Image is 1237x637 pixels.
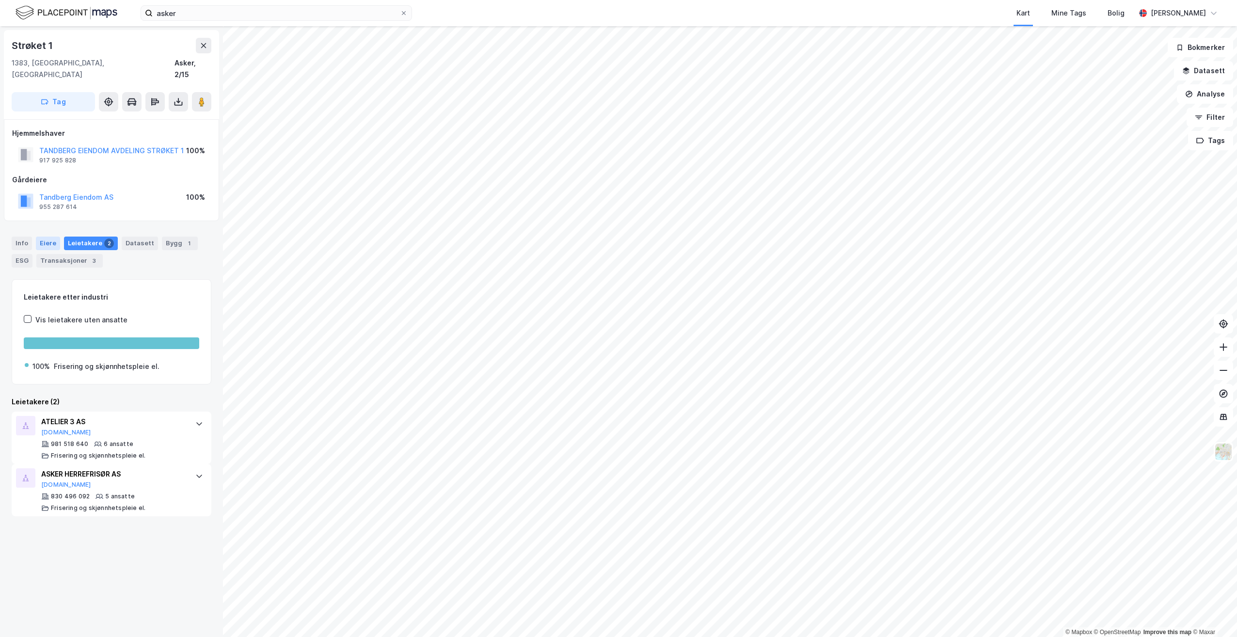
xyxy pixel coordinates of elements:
div: 830 496 092 [51,493,90,500]
div: Info [12,237,32,250]
div: Transaksjoner [36,254,103,268]
div: 3 [89,256,99,266]
button: Filter [1187,108,1233,127]
a: Improve this map [1143,629,1191,636]
button: Bokmerker [1168,38,1233,57]
img: Z [1214,443,1233,461]
a: Mapbox [1065,629,1092,636]
button: [DOMAIN_NAME] [41,481,91,489]
button: Analyse [1177,84,1233,104]
div: Datasett [122,237,158,250]
img: logo.f888ab2527a4732fd821a326f86c7f29.svg [16,4,117,21]
div: Strøket 1 [12,38,55,53]
div: Kontrollprogram for chat [1189,590,1237,637]
div: Gårdeiere [12,174,211,186]
div: Asker, 2/15 [174,57,211,80]
div: 100% [186,191,205,203]
div: ATELIER 3 AS [41,416,186,428]
div: Frisering og skjønnhetspleie el. [51,452,145,460]
div: Leietakere [64,237,118,250]
div: Kart [1016,7,1030,19]
div: 100% [186,145,205,157]
div: 981 518 640 [51,440,88,448]
div: Frisering og skjønnhetspleie el. [51,504,145,512]
div: 6 ansatte [104,440,133,448]
div: 1 [184,239,194,248]
div: Eiere [36,237,60,250]
div: Leietakere (2) [12,396,211,408]
div: [PERSON_NAME] [1151,7,1206,19]
div: 1383, [GEOGRAPHIC_DATA], [GEOGRAPHIC_DATA] [12,57,174,80]
button: Tags [1188,131,1233,150]
div: Mine Tags [1051,7,1086,19]
div: 100% [32,361,50,372]
div: 5 ansatte [105,493,135,500]
div: ESG [12,254,32,268]
div: ASKER HERREFRISØR AS [41,468,186,480]
div: 917 925 828 [39,157,76,164]
div: Hjemmelshaver [12,127,211,139]
input: Søk på adresse, matrikkel, gårdeiere, leietakere eller personer [153,6,400,20]
div: 2 [104,239,114,248]
div: Vis leietakere uten ansatte [35,314,127,326]
button: Datasett [1174,61,1233,80]
a: OpenStreetMap [1094,629,1141,636]
div: Bygg [162,237,198,250]
div: Frisering og skjønnhetspleie el. [54,361,159,372]
iframe: Chat Widget [1189,590,1237,637]
button: Tag [12,92,95,111]
button: [DOMAIN_NAME] [41,429,91,436]
div: Bolig [1108,7,1125,19]
div: Leietakere etter industri [24,291,199,303]
div: 955 287 614 [39,203,77,211]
